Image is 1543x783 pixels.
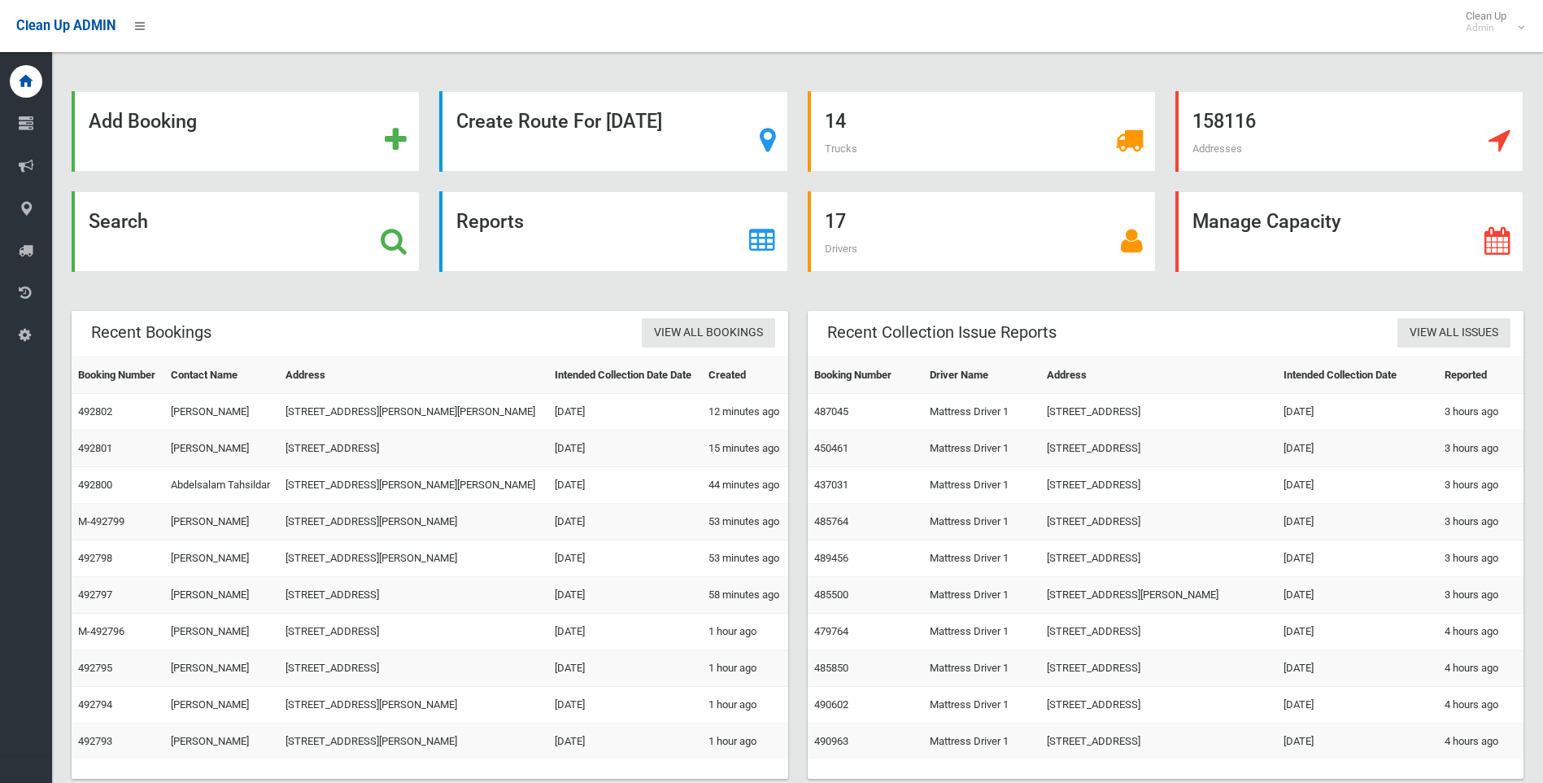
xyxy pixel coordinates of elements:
[1438,394,1523,431] td: 3 hours ago
[702,504,788,540] td: 53 minutes ago
[279,614,548,650] td: [STREET_ADDRESS]
[1277,687,1438,724] td: [DATE]
[16,18,116,33] span: Clean Up ADMIN
[702,577,788,614] td: 58 minutes ago
[164,357,279,394] th: Contact Name
[1277,614,1438,650] td: [DATE]
[78,625,124,637] a: M-492796
[1040,724,1277,760] td: [STREET_ADDRESS]
[1192,142,1242,155] span: Addresses
[814,479,848,491] a: 437031
[1277,540,1438,577] td: [DATE]
[814,515,848,527] a: 485764
[548,577,702,614] td: [DATE]
[1040,614,1277,650] td: [STREET_ADDRESS]
[702,431,788,467] td: 15 minutes ago
[923,614,1041,650] td: Mattress Driver 1
[1277,431,1438,467] td: [DATE]
[923,650,1041,687] td: Mattress Driver 1
[808,91,1156,172] a: 14 Trucks
[1438,467,1523,504] td: 3 hours ago
[1040,504,1277,540] td: [STREET_ADDRESS]
[548,614,702,650] td: [DATE]
[1438,431,1523,467] td: 3 hours ago
[78,698,112,711] a: 492794
[923,724,1041,760] td: Mattress Driver 1
[1438,650,1523,687] td: 4 hours ago
[164,431,279,467] td: [PERSON_NAME]
[89,210,148,233] strong: Search
[456,110,662,133] strong: Create Route For [DATE]
[923,687,1041,724] td: Mattress Driver 1
[164,724,279,760] td: [PERSON_NAME]
[923,357,1041,394] th: Driver Name
[279,687,548,724] td: [STREET_ADDRESS][PERSON_NAME]
[548,504,702,540] td: [DATE]
[1175,191,1523,272] a: Manage Capacity
[164,467,279,504] td: Abdelsalam Tahsildar
[164,614,279,650] td: [PERSON_NAME]
[1192,110,1256,133] strong: 158116
[279,540,548,577] td: [STREET_ADDRESS][PERSON_NAME]
[642,318,775,348] a: View All Bookings
[814,735,848,747] a: 490963
[1438,687,1523,724] td: 4 hours ago
[1277,504,1438,540] td: [DATE]
[923,540,1041,577] td: Mattress Driver 1
[1277,357,1438,394] th: Intended Collection Date
[825,243,857,255] span: Drivers
[78,515,124,527] a: M-492799
[279,357,548,394] th: Address
[702,540,788,577] td: 53 minutes ago
[548,540,702,577] td: [DATE]
[1040,431,1277,467] td: [STREET_ADDRESS]
[72,91,420,172] a: Add Booking
[279,724,548,760] td: [STREET_ADDRESS][PERSON_NAME]
[1040,357,1277,394] th: Address
[1397,318,1510,348] a: View All Issues
[279,577,548,614] td: [STREET_ADDRESS]
[78,588,112,601] a: 492797
[164,394,279,431] td: [PERSON_NAME]
[808,357,923,394] th: Booking Number
[548,724,702,760] td: [DATE]
[814,405,848,418] a: 487045
[1438,540,1523,577] td: 3 hours ago
[1277,394,1438,431] td: [DATE]
[164,577,279,614] td: [PERSON_NAME]
[279,467,548,504] td: [STREET_ADDRESS][PERSON_NAME][PERSON_NAME]
[814,662,848,674] a: 485850
[1277,467,1438,504] td: [DATE]
[1466,22,1506,34] small: Admin
[923,467,1041,504] td: Mattress Driver 1
[1458,10,1523,34] span: Clean Up
[89,110,197,133] strong: Add Booking
[72,357,164,394] th: Booking Number
[1277,724,1438,760] td: [DATE]
[1438,504,1523,540] td: 3 hours ago
[1040,577,1277,614] td: [STREET_ADDRESS][PERSON_NAME]
[72,317,231,348] header: Recent Bookings
[279,504,548,540] td: [STREET_ADDRESS][PERSON_NAME]
[1277,577,1438,614] td: [DATE]
[702,724,788,760] td: 1 hour ago
[439,191,787,272] a: Reports
[72,191,420,272] a: Search
[814,442,848,454] a: 450461
[1175,91,1523,172] a: 158116 Addresses
[548,357,702,394] th: Intended Collection Date Date
[548,687,702,724] td: [DATE]
[164,540,279,577] td: [PERSON_NAME]
[439,91,787,172] a: Create Route For [DATE]
[78,552,112,564] a: 492798
[279,394,548,431] td: [STREET_ADDRESS][PERSON_NAME][PERSON_NAME]
[78,479,112,491] a: 492800
[279,650,548,687] td: [STREET_ADDRESS]
[814,625,848,637] a: 479764
[702,650,788,687] td: 1 hour ago
[548,394,702,431] td: [DATE]
[825,110,846,133] strong: 14
[78,735,112,747] a: 492793
[923,504,1041,540] td: Mattress Driver 1
[1438,357,1523,394] th: Reported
